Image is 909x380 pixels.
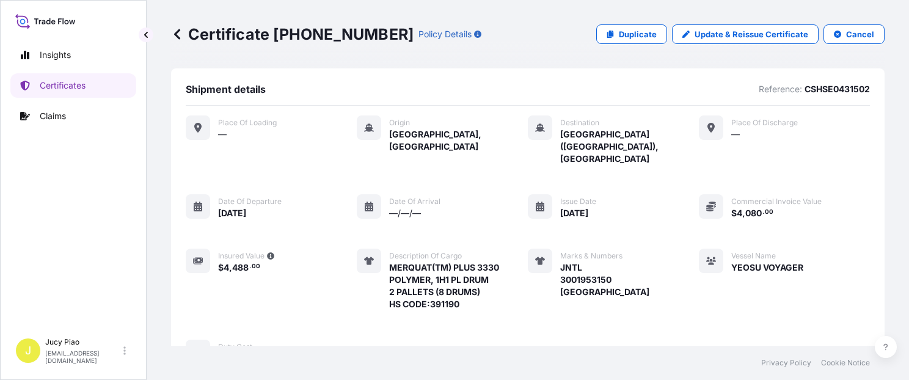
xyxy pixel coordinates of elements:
[821,358,870,368] a: Cookie Notice
[40,79,86,92] p: Certificates
[560,207,588,219] span: [DATE]
[252,265,260,269] span: 00
[45,349,121,364] p: [EMAIL_ADDRESS][DOMAIN_NAME]
[249,265,251,269] span: .
[389,118,410,128] span: Origin
[731,118,798,128] span: Place of discharge
[218,263,224,272] span: $
[672,24,819,44] a: Update & Reissue Certificate
[695,28,808,40] p: Update & Reissue Certificate
[418,28,472,40] p: Policy Details
[805,83,870,95] p: CSHSE0431502
[389,197,440,206] span: Date of arrival
[389,207,421,219] span: —/—/—
[10,104,136,128] a: Claims
[218,207,246,219] span: [DATE]
[619,28,657,40] p: Duplicate
[40,110,66,122] p: Claims
[224,263,229,272] span: 4
[218,128,227,141] span: —
[560,118,599,128] span: Destination
[560,261,649,298] span: JNTL 3001953150 [GEOGRAPHIC_DATA]
[186,83,266,95] span: Shipment details
[10,73,136,98] a: Certificates
[45,337,121,347] p: Jucy Piao
[737,209,742,217] span: 4
[171,24,414,44] p: Certificate [PHONE_NUMBER]
[229,263,232,272] span: ,
[218,251,265,261] span: Insured Value
[759,83,802,95] p: Reference:
[762,210,764,214] span: .
[218,342,252,352] span: Duty Cost
[745,209,762,217] span: 080
[25,345,31,357] span: J
[389,251,462,261] span: Description of cargo
[765,210,773,214] span: 00
[389,261,528,310] span: MERQUAT(TM) PLUS 3330 POLYMER, 1H1 PL DRUM 2 PALLETS (8 DRUMS) HS CODE:391190
[731,128,740,141] span: —
[823,24,885,44] button: Cancel
[742,209,745,217] span: ,
[731,251,776,261] span: Vessel Name
[731,197,822,206] span: Commercial Invoice Value
[10,43,136,67] a: Insights
[731,209,737,217] span: $
[218,197,282,206] span: Date of departure
[846,28,874,40] p: Cancel
[560,197,596,206] span: Issue Date
[761,358,811,368] a: Privacy Policy
[40,49,71,61] p: Insights
[232,263,249,272] span: 488
[560,128,699,165] span: [GEOGRAPHIC_DATA] ([GEOGRAPHIC_DATA]), [GEOGRAPHIC_DATA]
[218,118,277,128] span: Place of Loading
[560,251,622,261] span: Marks & Numbers
[389,128,528,153] span: [GEOGRAPHIC_DATA], [GEOGRAPHIC_DATA]
[596,24,667,44] a: Duplicate
[731,261,803,274] span: YEOSU VOYAGER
